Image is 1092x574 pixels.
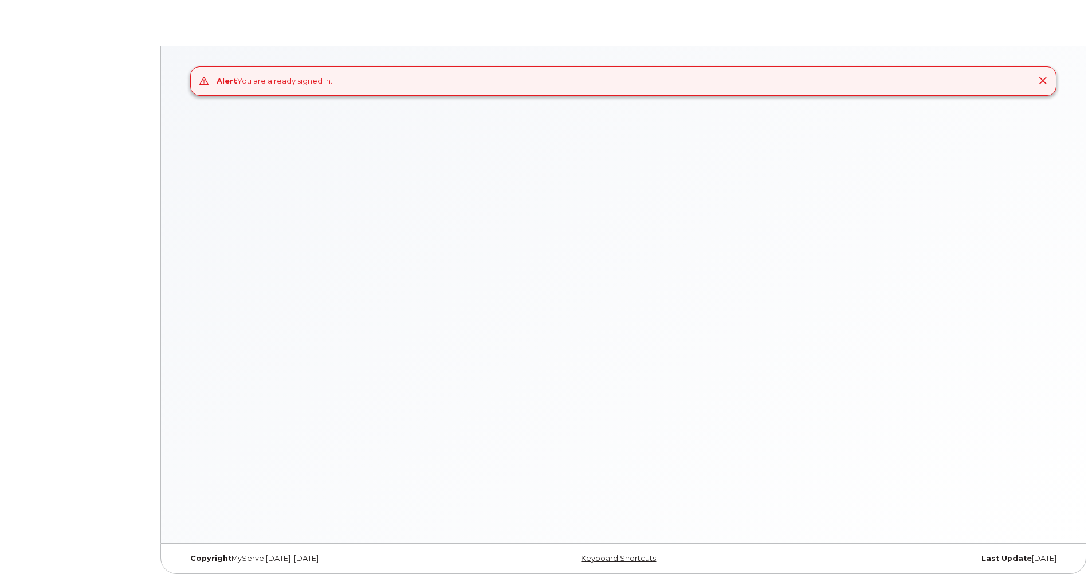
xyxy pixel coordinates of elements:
strong: Copyright [190,554,231,563]
a: Keyboard Shortcuts [581,554,656,563]
strong: Last Update [981,554,1032,563]
strong: Alert [217,76,237,85]
div: MyServe [DATE]–[DATE] [182,554,476,563]
div: [DATE] [771,554,1065,563]
div: You are already signed in. [217,76,332,87]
